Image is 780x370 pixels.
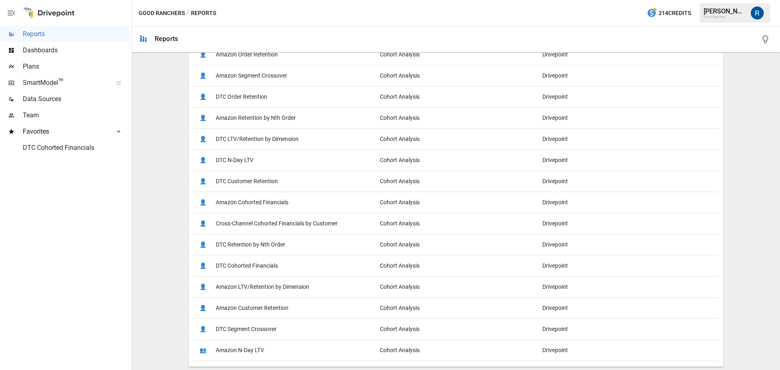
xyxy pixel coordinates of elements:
[216,319,277,340] span: DTC Segment Crossover
[186,8,189,18] div: /
[376,192,538,213] div: Cohort Analysis
[746,2,769,24] button: Roman Romero
[23,143,130,153] span: DTC Cohorted Financials
[376,276,538,297] div: Cohort Analysis
[376,318,538,340] div: Cohort Analysis
[23,94,130,104] span: Data Sources
[704,15,746,19] div: Good Ranchers
[197,197,209,209] span: 👤
[197,112,209,124] span: 👤
[216,277,309,297] span: Amazon LTV/Retention by Dimension
[216,44,278,65] span: Amazon Order Retention
[538,44,701,65] div: Drivepoint
[538,318,701,340] div: Drivepoint
[197,70,209,82] span: 👤
[197,344,209,357] span: 👥
[216,340,264,361] span: Amazon N-Day LTV
[216,298,288,318] span: Amazon Customer Retention
[643,6,694,21] button: 214Credits
[376,86,538,107] div: Cohort Analysis
[197,175,209,188] span: 👤
[23,127,107,136] span: Favorites
[197,281,209,293] span: 👤
[197,239,209,251] span: 👤
[155,35,178,43] div: Reports
[538,213,701,234] div: Drivepoint
[538,255,701,276] div: Drivepoint
[216,234,285,255] span: DTC Retention by Nth Order
[216,255,278,276] span: DTC Cohorted Financials
[23,78,107,88] span: SmartModel
[538,65,701,86] div: Drivepoint
[23,62,130,71] span: Plans
[139,8,185,18] button: Good Ranchers
[197,49,209,61] span: 👤
[538,340,701,361] div: Drivepoint
[538,107,701,128] div: Drivepoint
[197,302,209,314] span: 👤
[58,77,64,87] span: ™
[376,255,538,276] div: Cohort Analysis
[23,110,130,120] span: Team
[216,108,296,128] span: Amazon Retention by Nth Order
[197,218,209,230] span: 👤
[376,128,538,149] div: Cohort Analysis
[376,107,538,128] div: Cohort Analysis
[216,171,278,192] span: DTC Customer Retention
[376,149,538,171] div: Cohort Analysis
[538,128,701,149] div: Drivepoint
[216,129,299,149] span: DTC LTV/Retention by Dimension
[216,87,267,107] span: DTC Order Retention
[23,29,130,39] span: Reports
[538,149,701,171] div: Drivepoint
[538,276,701,297] div: Drivepoint
[197,323,209,335] span: 👤
[216,150,253,171] span: DTC N-Day LTV
[538,86,701,107] div: Drivepoint
[197,91,209,103] span: 👤
[197,133,209,145] span: 👤
[197,260,209,272] span: 👤
[376,297,538,318] div: Cohort Analysis
[376,340,538,361] div: Cohort Analysis
[376,44,538,65] div: Cohort Analysis
[704,7,746,15] div: [PERSON_NAME]
[197,154,209,167] span: 👤
[376,65,538,86] div: Cohort Analysis
[216,213,338,234] span: Cross-Channel Cohorted Financials by Customer
[538,234,701,255] div: Drivepoint
[376,171,538,192] div: Cohort Analysis
[376,213,538,234] div: Cohort Analysis
[216,65,287,86] span: Amazon Segment Crossover
[751,6,764,19] img: Roman Romero
[538,192,701,213] div: Drivepoint
[659,8,691,18] span: 214 Credits
[538,297,701,318] div: Drivepoint
[216,192,288,213] span: Amazon Cohorted Financials
[538,171,701,192] div: Drivepoint
[376,234,538,255] div: Cohort Analysis
[23,45,130,55] span: Dashboards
